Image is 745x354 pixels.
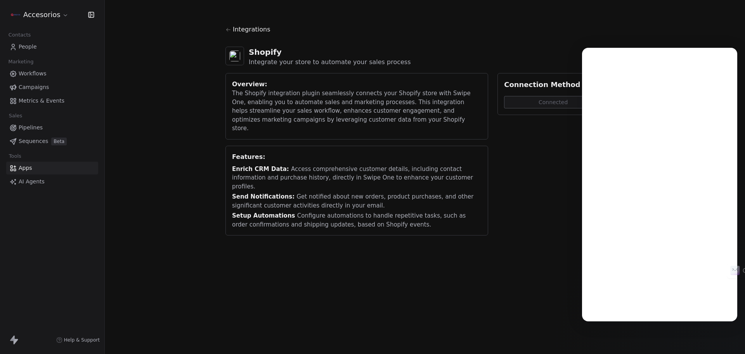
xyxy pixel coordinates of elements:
span: Enrich CRM Data: [232,166,291,173]
span: Sales [5,110,26,122]
a: Pipelines [6,121,98,134]
div: Connection Method [504,80,618,90]
a: Apps [6,162,98,174]
img: shopify.svg [229,51,240,61]
div: The Shopify integration plugin seamlessly connects your Shopify store with Swipe One, enabling yo... [232,89,482,133]
iframe: Intercom live chat [719,328,737,346]
a: AI Agents [6,175,98,188]
a: People [6,40,98,53]
a: Metrics & Events [6,94,98,107]
span: Setup Automations [232,212,297,219]
div: Access comprehensive customer details, including contact information and purchase history, direct... [232,165,482,191]
a: Workflows [6,67,98,80]
span: Help & Support [64,337,100,343]
a: Help & Support [56,337,100,343]
div: Overview: [232,80,482,89]
a: Integrations [225,25,624,40]
span: People [19,43,37,51]
div: Shopify [249,47,411,58]
div: Features: [232,152,482,162]
iframe: Intercom live chat [582,48,737,321]
span: Marketing [5,56,37,68]
span: Tools [5,150,24,162]
a: SequencesBeta [6,135,98,148]
span: Metrics & Events [19,97,64,105]
span: Contacts [5,29,34,41]
span: Apps [19,164,32,172]
button: Connected [504,96,602,108]
span: Pipelines [19,124,43,132]
span: Workflows [19,70,47,78]
span: Sequences [19,137,48,145]
div: Configure automations to handle repetitive tasks, such as order confirmations and shipping update... [232,211,482,229]
div: Integrate your store to automate your sales process [249,58,411,67]
span: Send Notifications: [232,193,296,200]
span: Campaigns [19,83,49,91]
img: Accesorios-AMZ-Logo.png [11,10,20,19]
span: AI Agents [19,178,45,186]
div: Get notified about new orders, product purchases, and other significant customer activities direc... [232,192,482,210]
button: Accesorios [9,8,70,21]
span: Integrations [233,25,270,34]
span: Accesorios [23,10,61,20]
a: Campaigns [6,81,98,94]
span: Beta [51,138,67,145]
